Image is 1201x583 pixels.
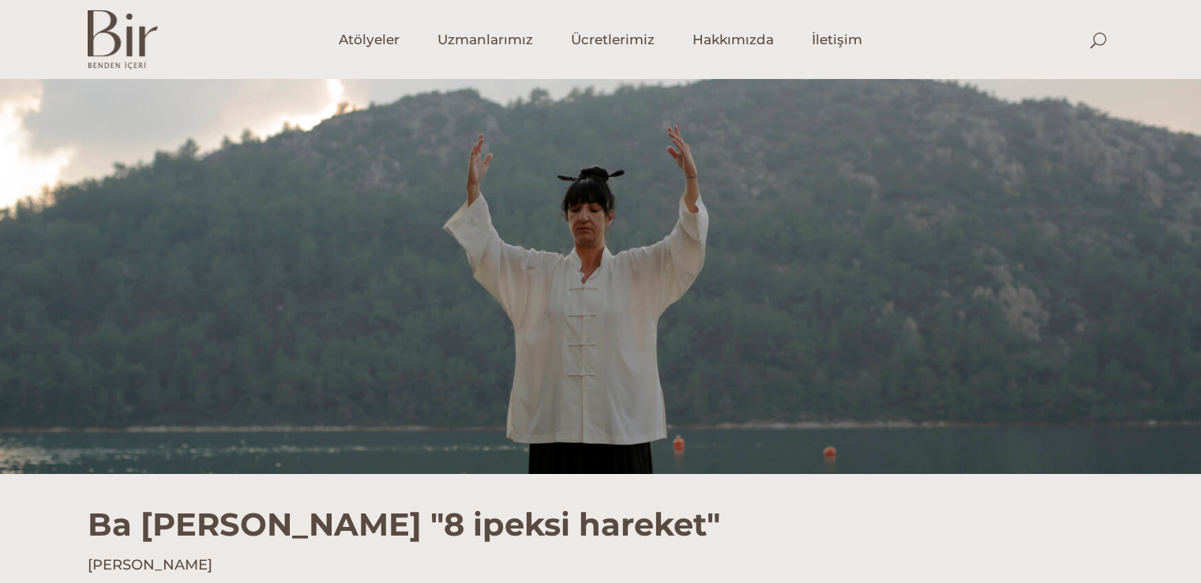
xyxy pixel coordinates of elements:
span: Hakkımızda [692,31,774,49]
span: Uzmanlarımız [437,31,533,49]
span: Atölyeler [339,31,400,49]
span: İletişim [812,31,862,49]
h1: Ba [PERSON_NAME] "8 ipeksi hareket" [88,474,1114,544]
h4: [PERSON_NAME] [88,555,1114,575]
span: Ücretlerimiz [571,31,655,49]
